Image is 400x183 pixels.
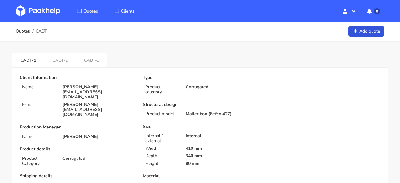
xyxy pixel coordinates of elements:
span: CADT [36,29,47,34]
p: Type [143,75,257,80]
a: CADT-1 [12,53,44,67]
p: 80 mm [186,161,257,166]
p: [PERSON_NAME] [62,134,134,139]
p: Width [145,146,178,151]
span: Clients [121,8,135,14]
p: [PERSON_NAME][EMAIL_ADDRESS][DOMAIN_NAME] [62,85,134,100]
p: E-mail [22,102,55,107]
p: Name [22,134,55,139]
p: Mailer box (Fefco 427) [186,112,257,117]
p: Internal [186,133,257,139]
a: CADT-2 [44,53,76,67]
p: Corrugated [186,85,257,90]
p: Product Category [22,156,55,166]
a: Add quote [348,26,384,37]
p: 410 mm [186,146,257,151]
a: Quotes [69,5,106,17]
p: Product details [20,147,134,152]
p: Corrugated [62,156,134,161]
button: 0 [362,5,384,17]
p: Depth [145,154,178,159]
p: Height [145,161,178,166]
p: Material [143,174,257,179]
p: Size [143,124,257,129]
p: [PERSON_NAME][EMAIL_ADDRESS][DOMAIN_NAME] [62,102,134,117]
img: Dashboard [16,5,60,17]
p: Product model [145,112,178,117]
nav: breadcrumb [16,25,47,38]
a: Quotes [16,29,30,34]
p: 340 mm [186,154,257,159]
p: Product category [145,85,178,95]
p: Production Manager [20,125,134,130]
p: Name [22,85,55,90]
p: Shipping details [20,174,134,179]
a: CADT-3 [76,53,107,67]
a: Clients [107,5,142,17]
span: 0 [374,8,380,14]
p: Structural design [143,102,257,107]
p: Internal / external [145,133,178,144]
p: Client Information [20,75,134,80]
span: Quotes [83,8,98,14]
